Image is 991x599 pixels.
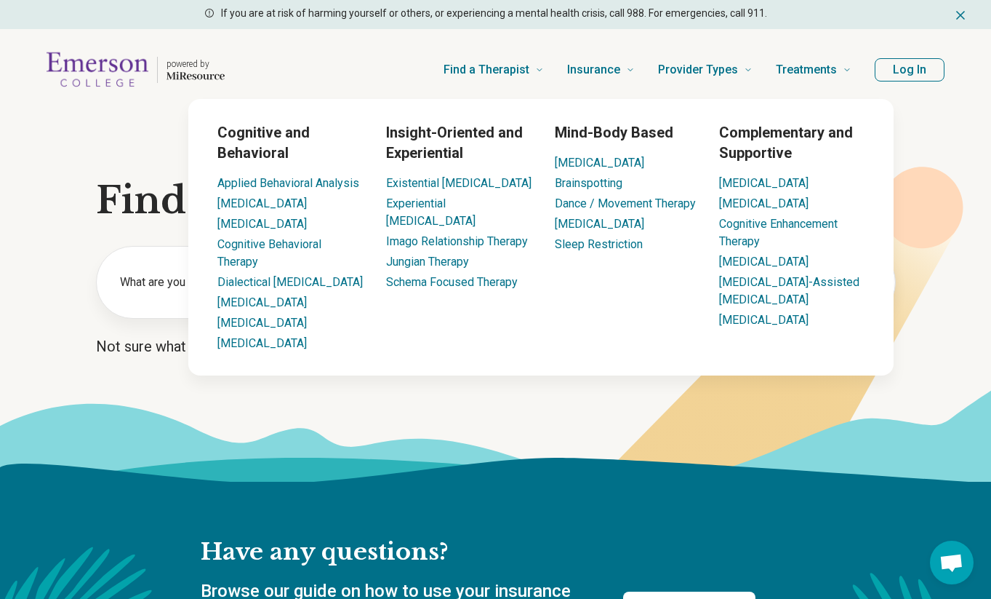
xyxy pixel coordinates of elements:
a: Brainspotting [555,176,622,190]
a: [MEDICAL_DATA] [555,217,644,231]
a: [MEDICAL_DATA] [555,156,644,170]
a: Experiential [MEDICAL_DATA] [386,197,476,228]
a: Dance / Movement Therapy [555,197,696,210]
p: powered by [166,58,225,70]
a: Dialectical [MEDICAL_DATA] [217,275,363,289]
a: [MEDICAL_DATA] [217,295,307,309]
a: [MEDICAL_DATA] [719,176,809,190]
h3: Insight-Oriented and Experiential [386,122,531,163]
a: Applied Behavioral Analysis [217,176,359,190]
a: Jungian Therapy [386,255,469,269]
h3: Complementary and Supportive [719,122,864,163]
button: Dismiss [953,6,968,23]
a: [MEDICAL_DATA] [719,197,809,210]
h3: Mind-Body Based [555,122,696,143]
a: Existential [MEDICAL_DATA] [386,176,531,190]
a: Schema Focused Therapy [386,275,518,289]
p: If you are at risk of harming yourself or others, or experiencing a mental health crisis, call 98... [221,6,767,21]
a: [MEDICAL_DATA] [719,313,809,327]
div: Open chat [930,541,974,584]
a: Sleep Restriction [555,237,643,251]
p: Not sure what you’re looking for? [96,336,896,357]
a: Cognitive Behavioral Therapy [217,237,321,269]
span: Treatments [776,60,837,80]
h1: Find the right mental health care for you [96,179,896,223]
a: [MEDICAL_DATA]-Assisted [MEDICAL_DATA] [719,275,859,306]
a: Treatments [776,41,851,99]
span: Find a Therapist [444,60,529,80]
a: [MEDICAL_DATA] [217,336,307,350]
a: Provider Types [658,41,753,99]
a: Cognitive Enhancement Therapy [719,217,838,248]
a: Home page [47,47,225,93]
button: Log In [875,58,944,82]
div: Treatments [101,99,981,376]
a: Find a Therapist [444,41,544,99]
a: [MEDICAL_DATA] [217,217,307,231]
a: Insurance [567,41,635,99]
h3: Cognitive and Behavioral [217,122,363,163]
a: [MEDICAL_DATA] [719,255,809,269]
span: Insurance [567,60,620,80]
a: Imago Relationship Therapy [386,234,528,248]
h2: Have any questions? [201,537,755,568]
a: [MEDICAL_DATA] [217,197,307,210]
a: [MEDICAL_DATA] [217,316,307,330]
span: Provider Types [658,60,738,80]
